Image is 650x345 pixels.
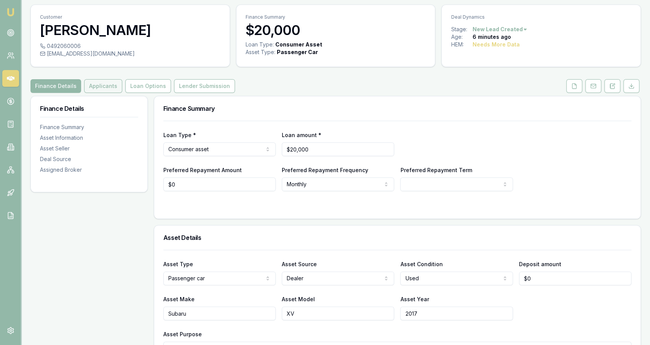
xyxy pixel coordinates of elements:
[124,79,172,93] a: Loan Options
[451,33,472,41] div: Age:
[451,26,472,33] div: Stage:
[40,145,138,152] div: Asset Seller
[40,50,220,57] div: [EMAIL_ADDRESS][DOMAIN_NAME]
[246,22,426,38] h3: $20,000
[400,261,442,267] label: Asset Condition
[163,235,631,241] h3: Asset Details
[472,33,511,41] div: 6 minutes ago
[172,79,236,93] a: Lender Submission
[163,296,195,302] label: Asset Make
[163,177,276,191] input: $
[277,48,318,56] div: Passenger Car
[519,261,561,267] label: Deposit amount
[400,296,429,302] label: Asset Year
[275,41,322,48] div: Consumer Asset
[472,41,519,48] div: Needs More Data
[40,42,220,50] div: 0492060006
[163,132,196,138] label: Loan Type *
[246,41,274,48] div: Loan Type:
[246,14,426,20] p: Finance Summary
[40,105,138,112] h3: Finance Details
[282,167,368,173] label: Preferred Repayment Frequency
[451,41,472,48] div: HEM:
[282,142,394,156] input: $
[84,79,122,93] button: Applicants
[6,8,15,17] img: emu-icon-u.png
[519,272,631,285] input: $
[40,134,138,142] div: Asset Information
[163,105,631,112] h3: Finance Summary
[40,123,138,131] div: Finance Summary
[282,261,317,267] label: Asset Source
[40,155,138,163] div: Deal Source
[472,26,528,33] button: New Lead Created
[282,296,315,302] label: Asset Model
[400,167,472,173] label: Preferred Repayment Term
[163,167,242,173] label: Preferred Repayment Amount
[451,14,631,20] p: Deal Dynamics
[163,261,193,267] label: Asset Type
[30,79,81,93] button: Finance Details
[282,132,321,138] label: Loan amount *
[40,14,220,20] p: Customer
[163,331,202,337] label: Asset Purpose
[83,79,124,93] a: Applicants
[174,79,235,93] button: Lender Submission
[40,166,138,174] div: Assigned Broker
[30,79,83,93] a: Finance Details
[125,79,171,93] button: Loan Options
[40,22,220,38] h3: [PERSON_NAME]
[246,48,275,56] div: Asset Type :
